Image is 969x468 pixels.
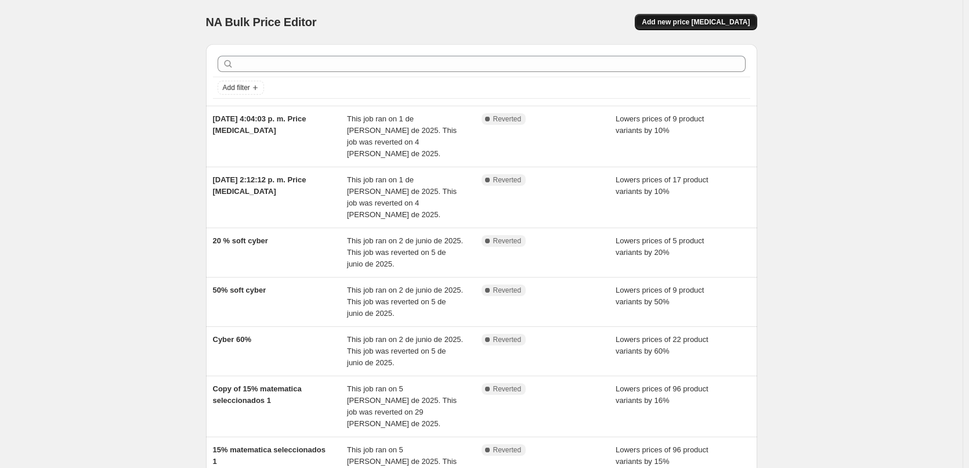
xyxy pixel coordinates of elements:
[493,286,522,295] span: Reverted
[493,114,522,124] span: Reverted
[347,384,457,428] span: This job ran on 5 [PERSON_NAME] de 2025. This job was reverted on 29 [PERSON_NAME] de 2025.
[493,175,522,185] span: Reverted
[213,286,266,294] span: 50% soft cyber
[213,384,302,405] span: Copy of 15% matematica seleccionados 1
[616,175,708,196] span: Lowers prices of 17 product variants by 10%
[642,17,750,27] span: Add new price [MEDICAL_DATA]
[218,81,264,95] button: Add filter
[493,384,522,394] span: Reverted
[616,236,704,257] span: Lowers prices of 5 product variants by 20%
[213,335,251,344] span: Cyber 60%
[347,236,463,268] span: This job ran on 2 de junio de 2025. This job was reverted on 5 de junio de 2025.
[616,114,704,135] span: Lowers prices of 9 product variants by 10%
[635,14,757,30] button: Add new price [MEDICAL_DATA]
[347,286,463,318] span: This job ran on 2 de junio de 2025. This job was reverted on 5 de junio de 2025.
[213,236,268,245] span: 20 % soft cyber
[616,445,708,466] span: Lowers prices of 96 product variants by 15%
[493,335,522,344] span: Reverted
[206,16,317,28] span: NA Bulk Price Editor
[347,175,457,219] span: This job ran on 1 de [PERSON_NAME] de 2025. This job was reverted on 4 [PERSON_NAME] de 2025.
[493,236,522,246] span: Reverted
[347,335,463,367] span: This job ran on 2 de junio de 2025. This job was reverted on 5 de junio de 2025.
[213,445,326,466] span: 15% matematica seleccionados 1
[347,114,457,158] span: This job ran on 1 de [PERSON_NAME] de 2025. This job was reverted on 4 [PERSON_NAME] de 2025.
[213,114,306,135] span: [DATE] 4:04:03 p. m. Price [MEDICAL_DATA]
[213,175,306,196] span: [DATE] 2:12:12 p. m. Price [MEDICAL_DATA]
[493,445,522,455] span: Reverted
[223,83,250,92] span: Add filter
[616,335,708,355] span: Lowers prices of 22 product variants by 60%
[616,286,704,306] span: Lowers prices of 9 product variants by 50%
[616,384,708,405] span: Lowers prices of 96 product variants by 16%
